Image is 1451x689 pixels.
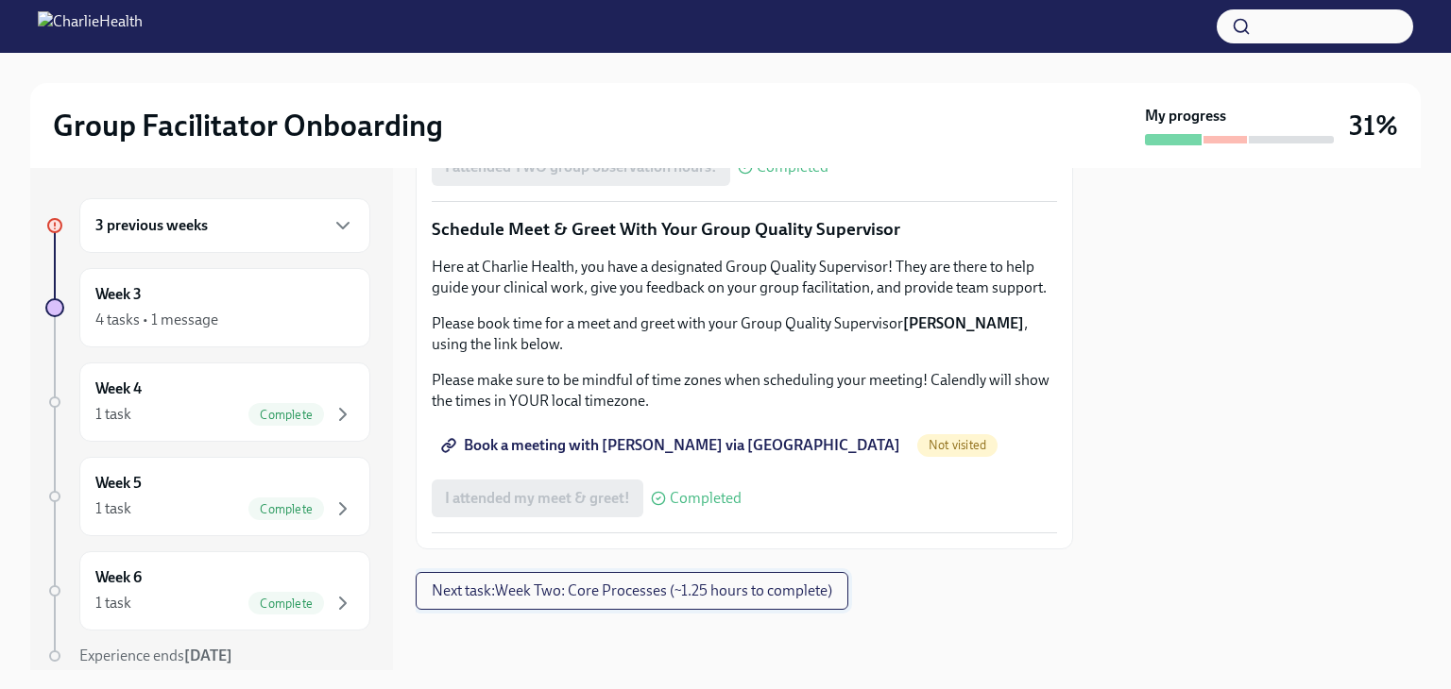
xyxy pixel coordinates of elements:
span: Book a meeting with [PERSON_NAME] via [GEOGRAPHIC_DATA] [445,436,900,455]
span: Completed [757,160,828,175]
button: Next task:Week Two: Core Processes (~1.25 hours to complete) [416,572,848,610]
h2: Group Facilitator Onboarding [53,107,443,144]
h6: 3 previous weeks [95,215,208,236]
span: Complete [248,597,324,611]
h6: Week 6 [95,567,142,588]
span: Complete [248,408,324,422]
span: Complete [248,502,324,516]
a: Week 51 taskComplete [45,457,370,536]
strong: [DATE] [184,647,232,664]
h3: 31% [1349,109,1398,143]
a: Week 61 taskComplete [45,551,370,630]
strong: [PERSON_NAME] [903,314,1024,332]
span: Next task : Week Two: Core Processes (~1.25 hours to complete) [432,581,832,600]
img: CharlieHealth [38,11,143,42]
div: 4 tasks • 1 message [95,310,218,330]
h6: Week 5 [95,473,142,494]
div: 1 task [95,498,131,519]
a: Week 41 taskComplete [45,362,370,442]
div: 3 previous weeks [79,198,370,253]
strong: My progress [1145,106,1226,126]
a: Week 34 tasks • 1 message [45,268,370,347]
div: 1 task [95,404,131,425]
p: Schedule Meet & Greet With Your Group Quality Supervisor [432,217,1057,242]
p: Please make sure to be mindful of time zones when scheduling your meeting! Calendly will show the... [432,370,1057,412]
span: Completed [670,491,742,506]
h6: Week 4 [95,378,142,399]
p: Please book time for a meet and greet with your Group Quality Supervisor , using the link below. [432,313,1057,355]
h6: Week 3 [95,284,142,305]
span: Not visited [917,438,998,452]
a: Book a meeting with [PERSON_NAME] via [GEOGRAPHIC_DATA] [432,427,913,464]
p: Here at Charlie Health, you have a designated Group Quality Supervisor! They are there to help gu... [432,257,1057,298]
div: 1 task [95,593,131,613]
span: Experience ends [79,647,232,664]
